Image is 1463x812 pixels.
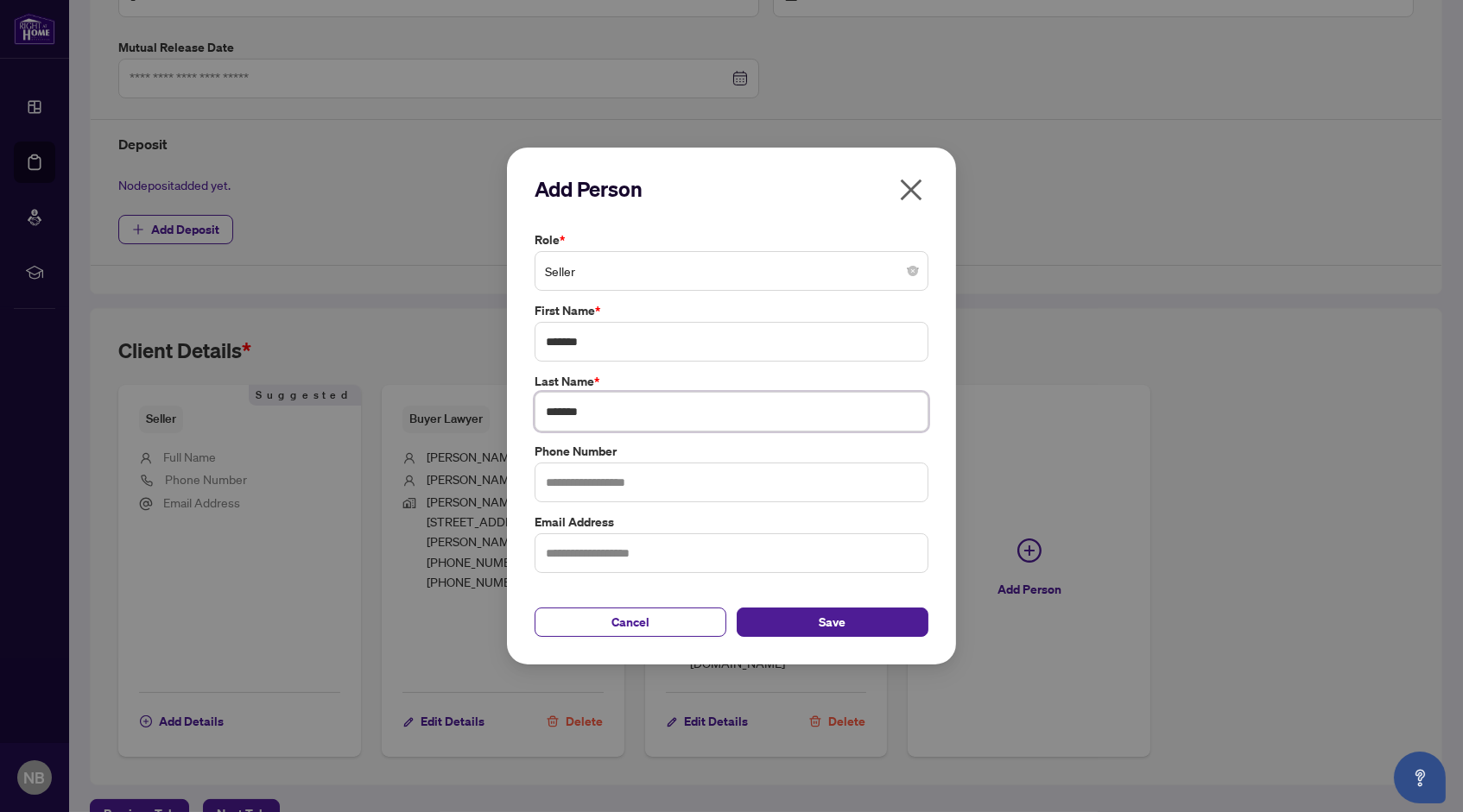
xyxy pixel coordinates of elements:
[535,175,928,203] h2: Add Person
[737,607,928,637] button: Save
[535,372,928,391] label: Last Name
[1394,752,1446,803] button: Open asap
[535,230,928,249] label: Role
[535,513,928,532] label: Email Address
[611,608,649,636] span: Cancel
[897,176,925,204] span: close
[535,607,726,637] button: Cancel
[545,255,918,287] span: Seller
[908,266,918,276] span: close-circle
[535,442,928,461] label: Phone Number
[820,608,846,636] span: Save
[535,301,928,320] label: First Name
